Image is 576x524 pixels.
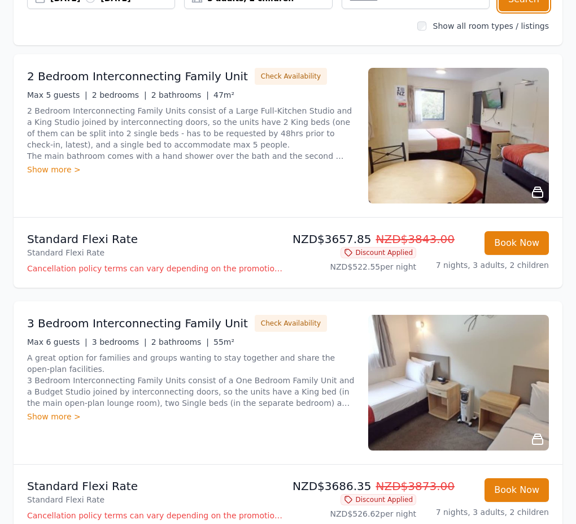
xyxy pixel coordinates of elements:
p: Cancellation policy terms can vary depending on the promotion employed and the time of stay of th... [27,263,283,274]
p: Standard Flexi Rate [27,231,283,247]
div: Show more > [27,164,355,175]
p: A great option for families and groups wanting to stay together and share the open-plan facilitie... [27,352,355,409]
p: Standard Flexi Rate [27,494,283,505]
span: Max 6 guests | [27,337,88,347]
p: Standard Flexi Rate [27,247,283,258]
span: NZD$3843.00 [376,232,455,246]
span: 2 bathrooms | [151,337,209,347]
span: Max 5 guests | [27,90,88,99]
p: NZD$522.55 per night [293,261,416,272]
label: Show all room types / listings [433,21,549,31]
p: NZD$3686.35 [293,478,416,494]
span: Discount Applied [341,247,416,258]
p: 7 nights, 3 adults, 2 children [425,506,549,518]
button: Check Availability [255,315,327,332]
p: 2 Bedroom Interconnecting Family Units consist of a Large Full-Kitchen Studio and a King Studio j... [27,105,355,162]
p: NZD$526.62 per night [293,508,416,519]
span: NZD$3873.00 [376,479,455,493]
p: NZD$3657.85 [293,231,416,247]
span: 2 bedrooms | [92,90,147,99]
span: 55m² [213,337,234,347]
button: Check Availability [255,68,327,85]
span: 2 bathrooms | [151,90,209,99]
button: Book Now [485,231,549,255]
h3: 2 Bedroom Interconnecting Family Unit [27,68,248,84]
div: Show more > [27,411,355,422]
span: Discount Applied [341,494,416,505]
p: Standard Flexi Rate [27,478,283,494]
p: 7 nights, 3 adults, 2 children [425,259,549,271]
span: 3 bedrooms | [92,337,147,347]
span: 47m² [213,90,234,99]
h3: 3 Bedroom Interconnecting Family Unit [27,315,248,331]
button: Book Now [485,478,549,502]
p: Cancellation policy terms can vary depending on the promotion employed and the time of stay of th... [27,510,283,521]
